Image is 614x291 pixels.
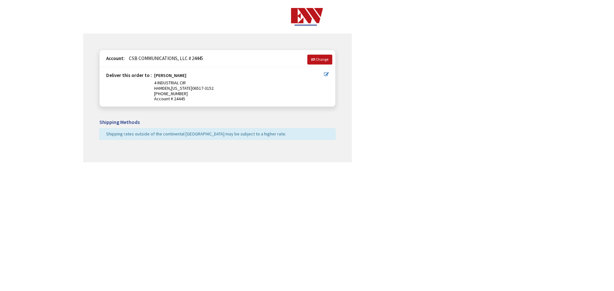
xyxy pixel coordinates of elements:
img: Electrical Wholesalers, Inc. [291,8,323,26]
span: [US_STATE] [171,85,192,91]
strong: Account: [106,55,125,61]
span: 4 INDUSTRIAL CIR [154,80,186,86]
span: Shipping rates outside of the continental [GEOGRAPHIC_DATA] may be subject to a higher rate. [106,131,286,137]
span: Account # 24445 [154,96,324,102]
span: 06517-3152 [192,85,214,91]
span: Change [316,57,328,62]
h5: Shipping Methods [99,119,335,125]
span: HAMDEN, [154,85,171,91]
strong: [PERSON_NAME] [154,73,186,80]
span: [PHONE_NUMBER] [154,91,188,96]
strong: Deliver this order to : [106,72,152,78]
span: CSB COMMUNICATIONS, LLC # 24445 [126,55,203,61]
a: Change [307,55,332,64]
